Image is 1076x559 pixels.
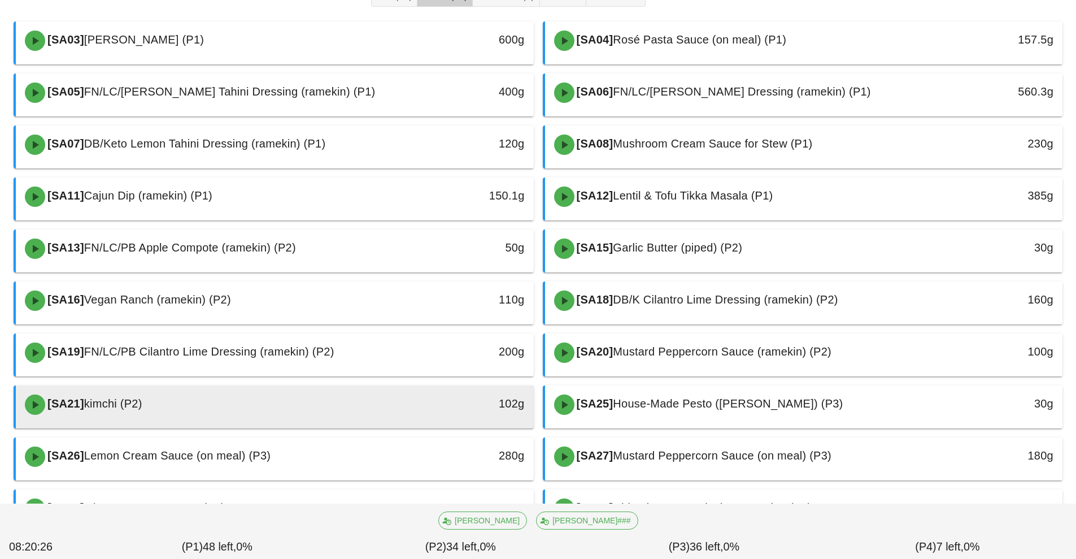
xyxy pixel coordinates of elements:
span: 48 left, [203,540,236,553]
span: [SA27] [574,449,613,462]
span: DB/Keto Lemon Tahini Dressing (ramekin) (P1) [84,137,325,150]
div: 400g [410,83,524,101]
span: K/DB Mango Compote (P3) [84,501,225,514]
div: 110g [410,291,524,309]
span: Rosé Pasta Sauce (on meal) (P1) [613,33,786,46]
span: House-Made Pesto ([PERSON_NAME]) (P3) [613,397,843,410]
div: 102g [410,395,524,413]
div: 120g [410,135,524,153]
div: 60g [410,499,524,517]
div: (P1) 0% [95,536,339,558]
div: (P2) 0% [339,536,582,558]
div: 280g [410,447,524,465]
div: 230g [939,135,1053,153]
div: 08:20:26 [7,536,95,558]
div: 157.5g [939,31,1053,49]
span: [SA07] [45,137,84,150]
div: 220g [939,499,1053,517]
div: 180g [939,447,1053,465]
span: [SA05] [45,85,84,98]
span: [SA08] [574,137,613,150]
span: [SA13] [45,241,84,254]
span: Mustard Peppercorn Sauce (on meal) (P3) [613,449,831,462]
span: [SA20] [574,345,613,358]
span: [SA21] [45,397,84,410]
span: [PERSON_NAME] [446,512,520,529]
span: Vegan Ranch (ramekin) (P2) [84,293,231,306]
div: 200g [410,343,524,361]
span: 7 left, [936,540,964,553]
span: [SA06] [574,85,613,98]
span: [SA16] [45,293,84,306]
span: FN/LC/[PERSON_NAME] Tahini Dressing (ramekin) (P1) [84,85,376,98]
span: [SA25] [574,397,613,410]
span: Mustard Peppercorn Sauce (ramekin) (P2) [613,345,831,358]
div: 50g [410,239,524,257]
div: (P4) 0% [826,536,1069,558]
span: [SA12] [574,189,613,202]
span: [SA28] [45,501,84,514]
div: 560.3g [939,83,1053,101]
span: Mushroom Cream Sauce for Stew (P1) [613,137,812,150]
span: Cajun Dip (ramekin) (P1) [84,189,212,202]
span: Chipotle Mayo Coleslaw Dressing (P3) [613,501,811,514]
span: [SA04] [574,33,613,46]
span: FN/LC/[PERSON_NAME] Dressing (ramekin) (P1) [613,85,870,98]
span: [SA19] [45,345,84,358]
span: [SA29] [574,501,613,514]
span: [PERSON_NAME] (P1) [84,33,204,46]
span: [PERSON_NAME]### [543,512,631,529]
div: 30g [939,239,1053,257]
span: Lemon Cream Sauce (on meal) (P3) [84,449,271,462]
div: 30g [939,395,1053,413]
span: [SA03] [45,33,84,46]
div: 160g [939,291,1053,309]
div: 150.1g [410,187,524,205]
span: DB/K Cilantro Lime Dressing (ramekin) (P2) [613,293,838,306]
div: 600g [410,31,524,49]
span: kimchi (P2) [84,397,142,410]
span: [SA11] [45,189,84,202]
span: [SA15] [574,241,613,254]
div: (P3) 0% [582,536,826,558]
span: FN/LC/PB Cilantro Lime Dressing (ramekin) (P2) [84,345,334,358]
div: 100g [939,343,1053,361]
span: 36 left, [690,540,723,553]
span: Lentil & Tofu Tikka Masala (P1) [613,189,773,202]
span: FN/LC/PB Apple Compote (ramekin) (P2) [84,241,296,254]
span: 34 left, [446,540,480,553]
span: [SA26] [45,449,84,462]
span: Garlic Butter (piped) (P2) [613,241,742,254]
div: 385g [939,187,1053,205]
span: [SA18] [574,293,613,306]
